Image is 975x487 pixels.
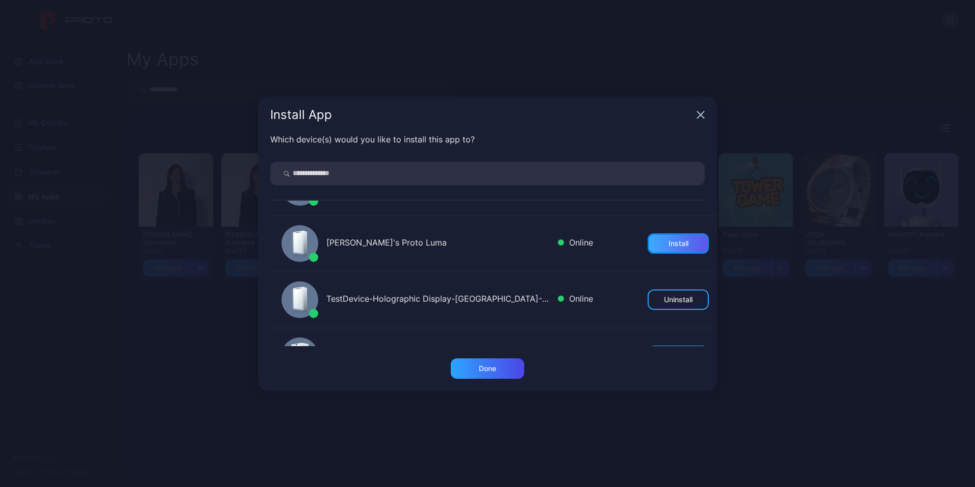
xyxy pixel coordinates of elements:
div: [PERSON_NAME]'s Proto Luma [326,236,550,251]
div: Which device(s) would you like to install this app to? [270,133,705,145]
div: Online [558,236,593,251]
div: Done [479,364,496,373]
button: Uninstall [648,289,709,310]
div: Uninstall [664,296,692,304]
div: TestDevice-Holographic Display-[GEOGRAPHIC_DATA]-500West-Showcase [326,293,550,307]
div: Online [558,293,593,307]
button: Done [451,358,524,379]
div: Install App [270,109,692,121]
button: Install [648,233,709,254]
